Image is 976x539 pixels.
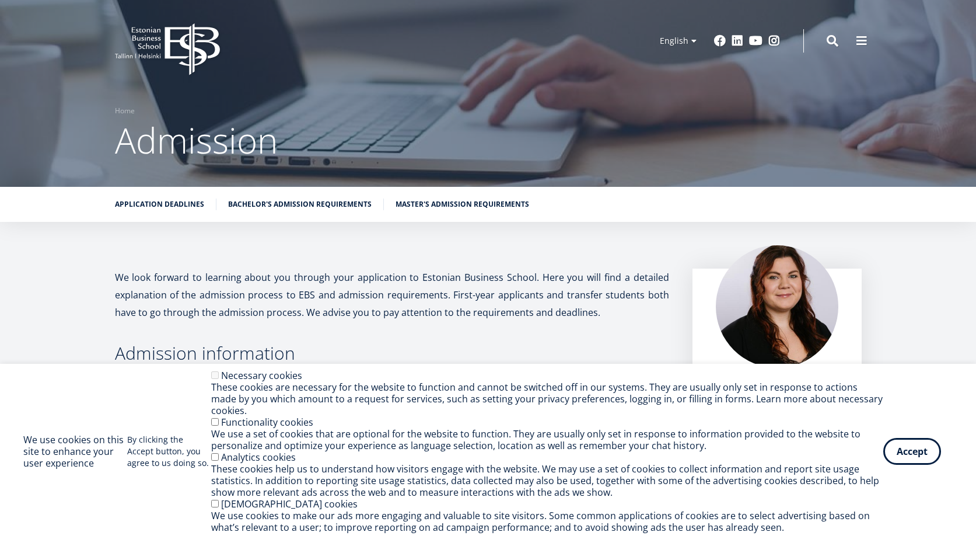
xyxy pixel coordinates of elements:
[211,428,883,451] div: We use a set of cookies that are optional for the website to function. They are usually only set ...
[23,434,127,469] h2: We use cookies on this site to enhance your user experience
[211,510,883,533] div: We use cookies to make our ads more engaging and valuable to site visitors. Some common applicati...
[883,438,941,465] button: Accept
[211,381,883,416] div: These cookies are necessary for the website to function and cannot be switched off in our systems...
[115,269,669,321] p: We look forward to learning about you through your application to Estonian Business School. Here ...
[221,369,302,382] label: Necessary cookies
[127,434,211,469] p: By clicking the Accept button, you agree to us doing so.
[115,116,278,164] span: Admission
[716,245,838,368] img: liina reimann
[115,105,135,117] a: Home
[221,498,358,510] label: [DEMOGRAPHIC_DATA] cookies
[211,463,883,498] div: These cookies help us to understand how visitors engage with the website. We may use a set of coo...
[768,35,780,47] a: Instagram
[221,451,296,464] label: Analytics cookies
[228,199,372,210] a: Bachelor's admission requirements
[221,416,313,429] label: Functionality cookies
[732,35,743,47] a: Linkedin
[714,35,726,47] a: Facebook
[115,345,669,362] h3: Admission information
[749,35,762,47] a: Youtube
[396,199,529,210] a: Master's admission requirements
[115,199,204,210] a: Application deadlines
